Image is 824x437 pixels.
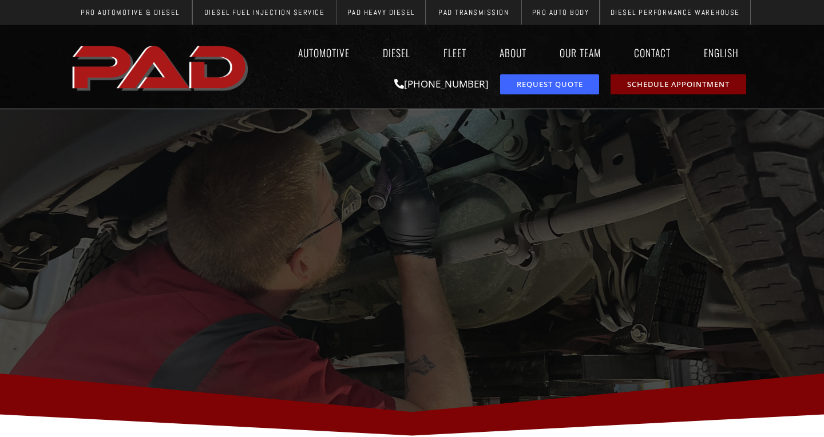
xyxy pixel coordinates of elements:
a: Contact [623,39,682,66]
img: The image shows the word "PAD" in bold, red, uppercase letters with a slight shadow effect. [69,36,254,98]
span: Diesel Fuel Injection Service [204,9,325,16]
a: Diesel [372,39,421,66]
a: request a service or repair quote [500,74,599,94]
span: Diesel Performance Warehouse [611,9,740,16]
span: Pro Auto Body [532,9,589,16]
a: Our Team [549,39,612,66]
span: PAD Transmission [438,9,509,16]
a: English [693,39,755,66]
a: pro automotive and diesel home page [69,36,254,98]
a: About [489,39,537,66]
a: schedule repair or service appointment [611,74,746,94]
a: Fleet [433,39,477,66]
a: [PHONE_NUMBER] [394,77,489,90]
span: Request Quote [517,81,583,88]
span: PAD Heavy Diesel [347,9,415,16]
a: Automotive [287,39,360,66]
nav: Menu [254,39,755,66]
span: Pro Automotive & Diesel [81,9,180,16]
span: Schedule Appointment [627,81,730,88]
